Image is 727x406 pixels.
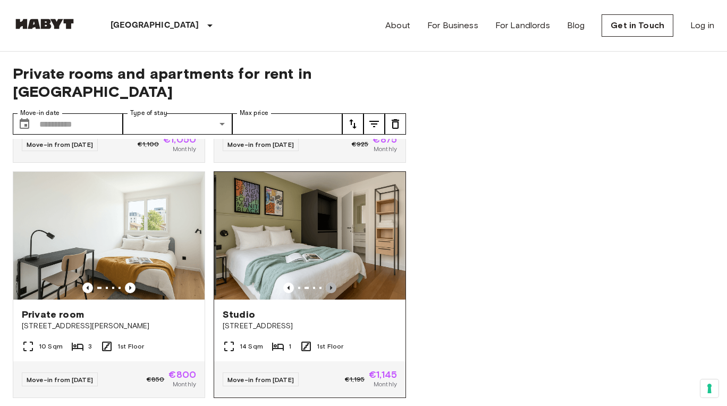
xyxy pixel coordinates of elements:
button: Your consent preferences for tracking technologies [700,379,718,397]
span: Move-in from [DATE] [27,140,93,148]
img: Marketing picture of unit FR-18-009-003-001 [216,172,408,300]
button: Previous image [326,283,336,293]
span: Monthly [173,144,196,154]
span: [STREET_ADDRESS][PERSON_NAME] [22,321,196,332]
span: [STREET_ADDRESS] [223,321,397,332]
span: €850 [147,375,165,384]
button: Previous image [125,283,136,293]
button: Previous image [82,283,93,293]
span: 1st Floor [317,342,343,351]
span: 1st Floor [117,342,144,351]
button: tune [342,113,363,135]
span: Move-in from [DATE] [227,376,294,384]
button: tune [385,113,406,135]
span: Monthly [374,379,397,389]
span: €800 [168,370,196,379]
label: Type of stay [130,109,167,118]
label: Move-in date [20,109,60,118]
img: Habyt [13,19,77,29]
span: Studio [223,308,255,321]
span: Private room [22,308,84,321]
button: Previous image [283,283,294,293]
button: Choose date [14,113,35,135]
span: €925 [352,139,369,149]
span: Move-in from [DATE] [27,376,93,384]
a: For Landlords [495,19,550,32]
span: Monthly [173,379,196,389]
a: Marketing picture of unit FR-18-009-003-001Marketing picture of unit FR-18-009-003-001Previous im... [214,171,406,398]
img: Marketing picture of unit FR-18-002-015-02H [13,172,205,300]
a: Marketing picture of unit FR-18-002-015-02HPrevious imagePrevious imagePrivate room[STREET_ADDRES... [13,171,205,398]
p: [GEOGRAPHIC_DATA] [111,19,199,32]
span: €1,100 [138,139,159,149]
a: Log in [690,19,714,32]
a: Blog [567,19,585,32]
span: Move-in from [DATE] [227,140,294,148]
span: 3 [88,342,92,351]
span: 10 Sqm [39,342,63,351]
a: Get in Touch [602,14,673,37]
a: About [385,19,410,32]
span: Private rooms and apartments for rent in [GEOGRAPHIC_DATA] [13,64,406,101]
span: €1,050 [163,135,196,144]
a: For Business [427,19,478,32]
span: €1,195 [345,375,365,384]
button: tune [363,113,385,135]
label: Max price [240,109,268,118]
span: 14 Sqm [240,342,263,351]
span: €875 [373,135,397,144]
span: 1 [289,342,291,351]
span: €1,145 [369,370,397,379]
span: Monthly [374,144,397,154]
